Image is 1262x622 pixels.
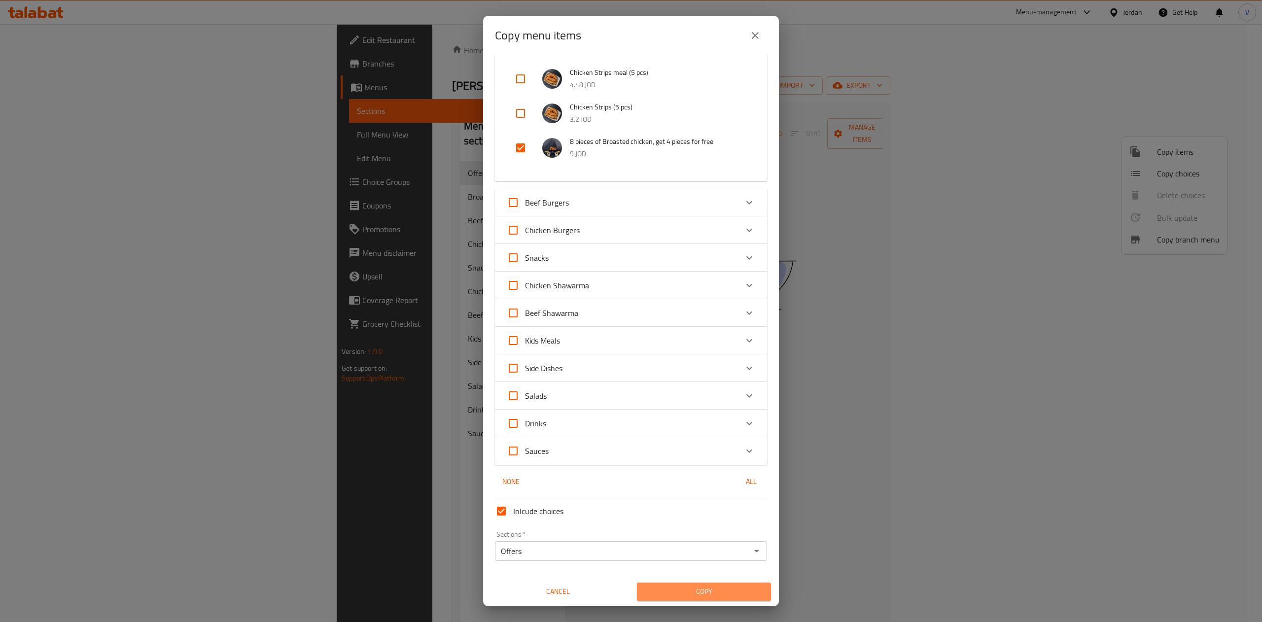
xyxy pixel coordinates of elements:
label: Acknowledge [501,218,580,242]
span: Kids Meals [525,333,560,348]
img: Chicken Strips meal (5 pcs) [542,69,562,89]
div: Expand [495,272,767,299]
p: 9 JOD [570,148,747,160]
img: Chicken Strips (5 pcs) [542,104,562,123]
span: Chicken Shawarma [525,278,589,293]
span: Chicken Strips meal (5 pcs) [570,67,747,79]
span: Snacks [525,250,549,265]
div: Expand [495,437,767,465]
div: Expand [495,382,767,410]
div: Expand [495,244,767,272]
span: Beef Burgers [525,195,569,210]
div: Expand [495,354,767,382]
label: Acknowledge [501,412,546,435]
button: Copy [637,583,771,601]
p: 3.2 JOD [570,113,747,126]
label: Acknowledge [501,191,569,214]
input: Select section [498,544,748,558]
h2: Copy menu items [495,28,581,43]
label: Acknowledge [501,329,560,352]
span: All [739,476,763,488]
label: Acknowledge [501,356,562,380]
span: None [499,476,523,488]
span: Drinks [525,416,546,431]
label: Acknowledge [501,384,547,408]
span: Sauces [525,444,549,458]
label: Acknowledge [501,274,589,297]
label: Acknowledge [501,301,578,325]
button: Cancel [491,583,625,601]
label: Acknowledge [501,246,549,270]
label: Acknowledge [501,439,549,463]
div: Expand [495,189,767,216]
p: 4.48 JOD [570,79,747,91]
img: 8 pieces of Broasted chicken, get 4 pieces for free [542,138,562,158]
button: close [743,24,767,47]
div: Expand [495,327,767,354]
span: Chicken Burgers [525,223,580,238]
button: All [736,473,767,491]
span: Beef Shawarma [525,306,578,320]
div: Expand [495,410,767,437]
button: Open [750,544,764,558]
div: Expand [495,216,767,244]
span: Side Dishes [525,361,562,376]
span: 8 pieces of Broasted chicken, get 4 pieces for free [570,136,747,148]
div: Expand [495,299,767,327]
span: Salads [525,388,547,403]
span: Copy [645,586,763,598]
button: None [495,473,526,491]
span: Chicken Strips (5 pcs) [570,101,747,113]
span: Cancel [495,586,621,598]
span: Inlcude choices [513,505,563,517]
